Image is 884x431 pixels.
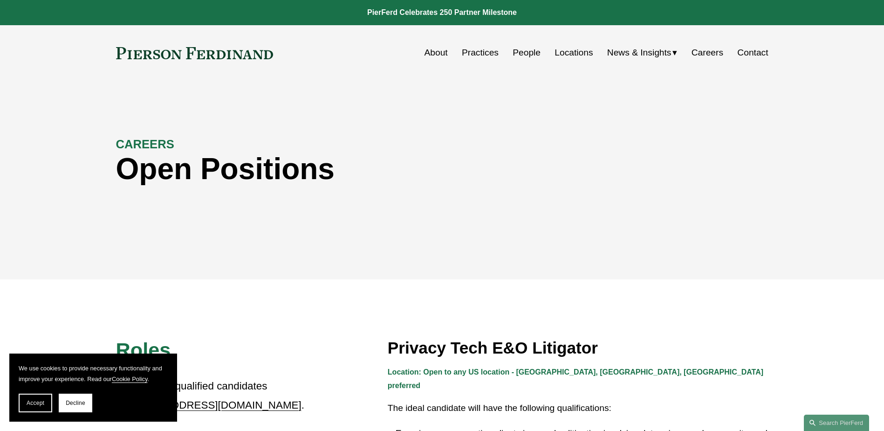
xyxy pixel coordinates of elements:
a: People [513,44,541,62]
p: We use cookies to provide necessary functionality and improve your experience. Read our . [19,363,168,384]
h1: Open Positions [116,152,605,186]
span: Roles [116,339,171,361]
a: Search this site [804,415,869,431]
strong: CAREERS [116,138,174,151]
a: Careers [692,44,723,62]
span: Accept [27,400,44,406]
a: [EMAIL_ADDRESS][DOMAIN_NAME] [124,399,301,411]
a: Locations [555,44,593,62]
span: News & Insights [607,45,672,61]
a: About [425,44,448,62]
section: Cookie banner [9,354,177,422]
button: Decline [59,394,92,412]
a: folder dropdown [607,44,678,62]
a: Cookie Policy [112,375,148,382]
a: Contact [737,44,768,62]
p: Please refer qualified candidates to . [116,377,306,415]
h3: Privacy Tech E&O Litigator [388,338,768,358]
span: Decline [66,400,85,406]
button: Accept [19,394,52,412]
a: Practices [462,44,499,62]
p: The ideal candidate will have the following qualifications: [388,400,768,417]
strong: Location: Open to any US location - [GEOGRAPHIC_DATA], [GEOGRAPHIC_DATA], [GEOGRAPHIC_DATA] prefe... [388,368,766,389]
